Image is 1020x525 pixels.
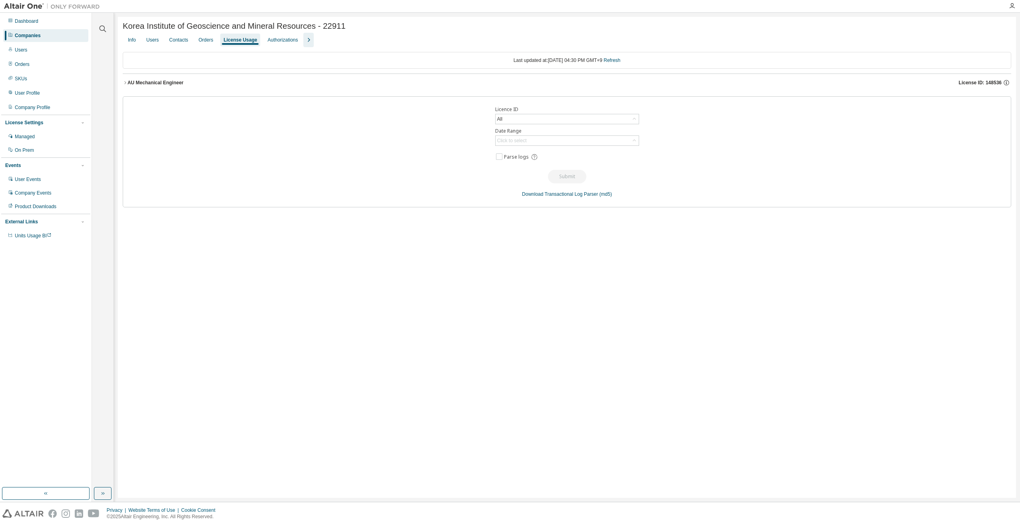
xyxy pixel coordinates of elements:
div: Company Events [15,190,51,196]
p: © 2025 Altair Engineering, Inc. All Rights Reserved. [107,513,220,520]
img: altair_logo.svg [2,509,44,518]
span: Korea Institute of Geoscience and Mineral Resources - 22911 [123,22,346,31]
span: Parse logs [504,154,529,160]
a: (md5) [600,191,612,197]
img: youtube.svg [88,509,100,518]
button: AU Mechanical EngineerLicense ID: 148536 [123,74,1011,91]
div: AU Mechanical Engineer [127,80,183,86]
img: Altair One [4,2,104,10]
div: All [496,114,639,124]
div: Orders [15,61,30,68]
div: License Usage [223,37,257,43]
div: License Settings [5,119,43,126]
div: Privacy [107,507,128,513]
div: On Prem [15,147,34,153]
img: facebook.svg [48,509,57,518]
img: linkedin.svg [75,509,83,518]
div: Company Profile [15,104,50,111]
div: Events [5,162,21,169]
div: Last updated at: [DATE] 04:30 PM GMT+9 [123,52,1011,69]
div: Cookie Consent [181,507,220,513]
span: Units Usage BI [15,233,52,239]
div: Users [146,37,159,43]
img: instagram.svg [62,509,70,518]
span: License ID: 148536 [959,80,1002,86]
div: Orders [199,37,213,43]
a: Download Transactional Log Parser [522,191,598,197]
label: Licence ID [495,106,639,113]
div: Website Terms of Use [128,507,181,513]
div: External Links [5,219,38,225]
div: Product Downloads [15,203,56,210]
a: Refresh [604,58,620,63]
div: Managed [15,133,35,140]
div: User Events [15,176,41,183]
div: Dashboard [15,18,38,24]
div: User Profile [15,90,40,96]
div: All [496,115,504,123]
div: Click to select [497,137,527,144]
label: Date Range [495,128,639,134]
div: Users [15,47,27,53]
div: Click to select [496,136,639,145]
div: Info [128,37,136,43]
button: Submit [548,170,586,183]
div: SKUs [15,76,27,82]
div: Contacts [169,37,188,43]
div: Companies [15,32,41,39]
div: Authorizations [267,37,298,43]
